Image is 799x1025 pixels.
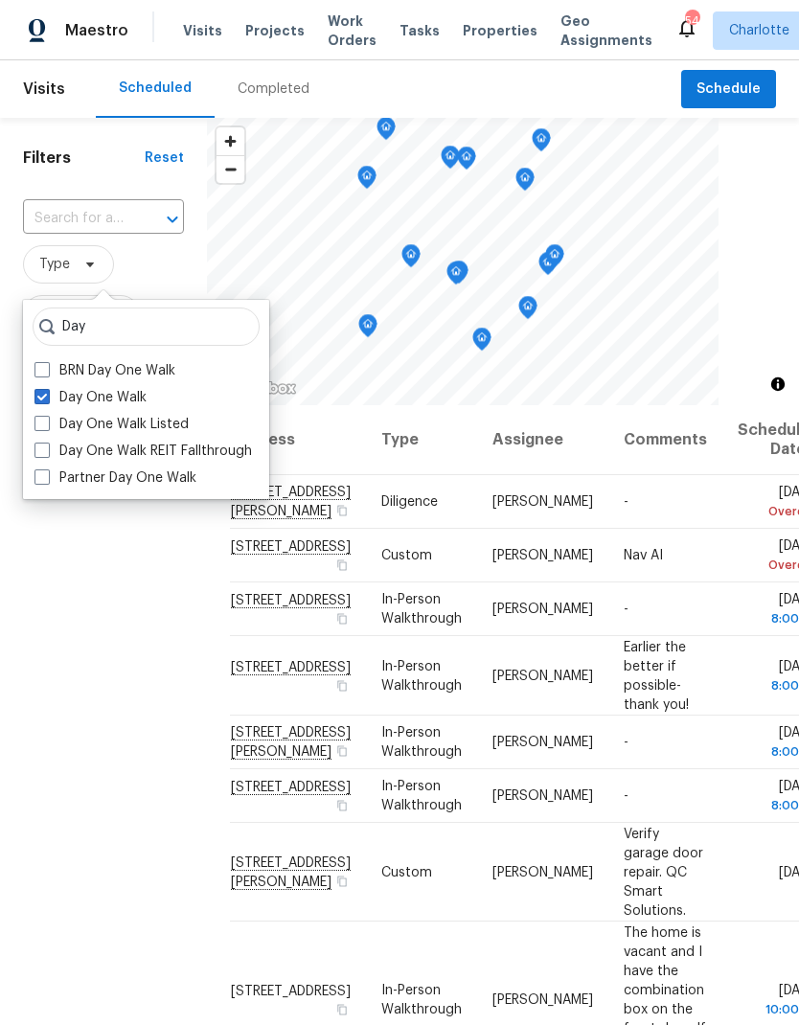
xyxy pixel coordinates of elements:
[381,726,462,759] span: In-Person Walkthrough
[457,147,476,176] div: Map marker
[624,549,663,562] span: Nav AI
[608,405,722,475] th: Comments
[441,146,460,175] div: Map marker
[538,252,558,282] div: Map marker
[23,204,130,234] input: Search for an address...
[624,827,703,917] span: Verify garage door repair. QC Smart Solutions.
[23,68,65,110] span: Visits
[492,789,593,803] span: [PERSON_NAME]
[492,549,593,562] span: [PERSON_NAME]
[545,244,564,274] div: Map marker
[366,405,477,475] th: Type
[245,21,305,40] span: Projects
[492,669,593,682] span: [PERSON_NAME]
[217,127,244,155] button: Zoom in
[34,361,175,380] label: BRN Day One Walk
[357,166,377,195] div: Map marker
[492,736,593,749] span: [PERSON_NAME]
[381,593,462,626] span: In-Person Walkthrough
[358,314,377,344] div: Map marker
[333,557,351,574] button: Copy Address
[381,865,432,878] span: Custom
[766,373,789,396] button: Toggle attribution
[333,502,351,519] button: Copy Address
[472,328,491,357] div: Map marker
[34,415,189,434] label: Day One Walk Listed
[463,21,537,40] span: Properties
[333,742,351,760] button: Copy Address
[231,984,351,997] span: [STREET_ADDRESS]
[477,405,608,475] th: Assignee
[399,24,440,37] span: Tasks
[39,255,70,274] span: Type
[230,405,366,475] th: Address
[532,128,551,158] div: Map marker
[381,780,462,812] span: In-Person Walkthrough
[238,80,309,99] div: Completed
[381,549,432,562] span: Custom
[624,495,628,509] span: -
[381,983,462,1015] span: In-Person Walkthrough
[446,262,466,291] div: Map marker
[729,21,789,40] span: Charlotte
[65,21,128,40] span: Maestro
[34,442,252,461] label: Day One Walk REIT Fallthrough
[333,797,351,814] button: Copy Address
[681,70,776,109] button: Schedule
[560,11,652,50] span: Geo Assignments
[381,659,462,692] span: In-Person Walkthrough
[685,11,698,31] div: 54
[119,79,192,98] div: Scheduled
[333,610,351,627] button: Copy Address
[518,296,537,326] div: Map marker
[34,468,196,488] label: Partner Day One Walk
[217,155,244,183] button: Zoom out
[515,168,535,197] div: Map marker
[492,992,593,1006] span: [PERSON_NAME]
[449,261,468,290] div: Map marker
[624,640,689,711] span: Earlier the better if possible- thank you!
[34,388,147,407] label: Day One Walk
[207,118,719,405] canvas: Map
[772,374,784,395] span: Toggle attribution
[492,865,593,878] span: [PERSON_NAME]
[492,603,593,616] span: [PERSON_NAME]
[381,495,438,509] span: Diligence
[328,11,377,50] span: Work Orders
[23,148,145,168] h1: Filters
[492,495,593,509] span: [PERSON_NAME]
[145,148,184,168] div: Reset
[696,78,761,102] span: Schedule
[401,244,421,274] div: Map marker
[333,676,351,694] button: Copy Address
[217,156,244,183] span: Zoom out
[333,1000,351,1017] button: Copy Address
[624,736,628,749] span: -
[159,206,186,233] button: Open
[183,21,222,40] span: Visits
[624,789,628,803] span: -
[624,603,628,616] span: -
[333,872,351,889] button: Copy Address
[377,117,396,147] div: Map marker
